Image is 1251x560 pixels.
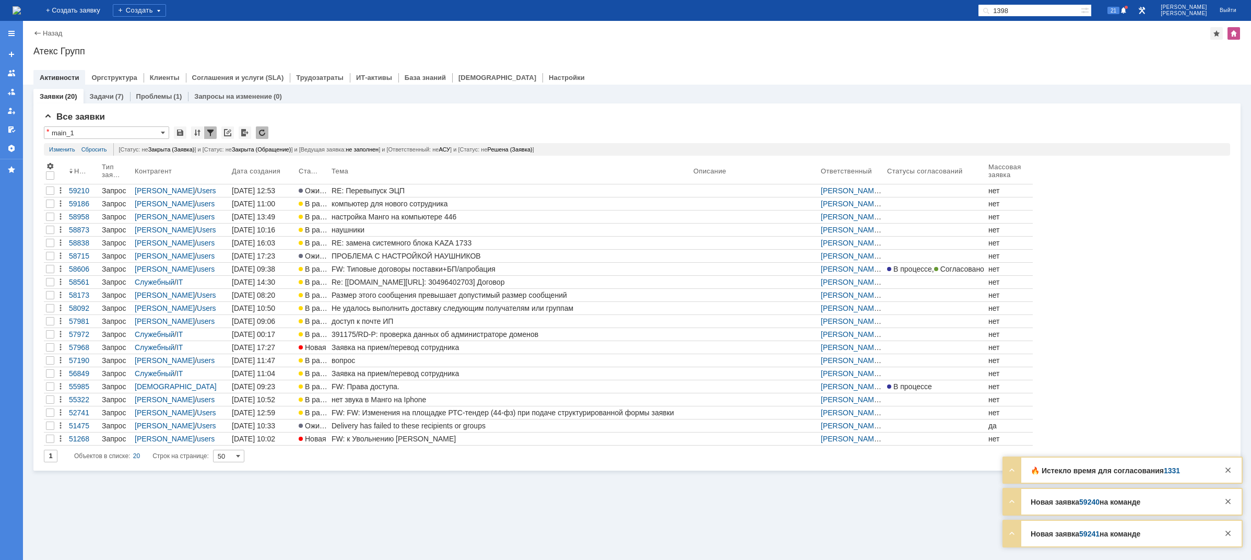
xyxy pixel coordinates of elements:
a: [PERSON_NAME] [135,252,195,260]
a: нет [986,367,1033,380]
a: настройка Манго на компьютере 446 [329,211,691,223]
a: Ожидает ответа контрагента [297,250,329,262]
div: 59186 [69,200,98,208]
a: Сбросить [81,143,107,156]
div: 391175/RD-P: проверка данных об администраторе доменов [332,330,689,339]
div: 58561 [69,278,98,286]
div: FW: Права доступа. [332,382,689,391]
div: нет [988,200,1031,208]
div: Сортировка... [191,126,204,139]
a: ПРОБЛЕМА С НАСТРОЙКОЙ НАУШНИКОВ [329,250,691,262]
a: 59210 [67,184,100,197]
a: [PERSON_NAME] [821,304,881,312]
div: Запрос на обслуживание [102,265,131,273]
a: [PERSON_NAME] [821,239,881,247]
a: Запрос на обслуживание [100,367,133,380]
a: [PERSON_NAME] [135,356,195,365]
a: нет [986,263,1033,275]
div: [DATE] 13:49 [232,213,275,221]
a: [PERSON_NAME] [135,291,195,299]
a: нет [986,354,1033,367]
a: Users [197,304,216,312]
div: 57968 [69,343,98,352]
a: Не удалось выполнить доставку следующим получателям или группам [329,302,691,314]
a: Users [197,291,216,299]
a: [PERSON_NAME] [821,252,881,260]
a: Клиенты [150,74,180,81]
div: Запрос на обслуживание [102,226,131,234]
a: В процессе,Согласовано [885,263,986,275]
a: [DATE] 16:03 [230,237,297,249]
a: [PERSON_NAME] [821,213,881,221]
a: Мои согласования [3,121,20,138]
div: Скопировать ссылку на список [221,126,234,139]
a: [PERSON_NAME] [135,239,195,247]
a: [PERSON_NAME] [821,343,881,352]
span: В работе [299,291,335,299]
th: Тема [329,160,691,184]
a: Изменить [49,143,75,156]
a: [PERSON_NAME] [821,200,881,208]
a: 57190 [67,354,100,367]
div: настройка Манго на компьютере 446 [332,213,689,221]
a: [PERSON_NAME] [135,186,195,195]
span: В работе [299,356,335,365]
a: В работе [297,197,329,210]
div: Запрос на обслуживание [102,200,131,208]
a: Заявки на командах [3,65,20,81]
a: нет [986,184,1033,197]
a: [PERSON_NAME] [135,213,195,221]
a: users [197,239,215,247]
span: В работе [299,369,335,378]
a: [DATE] 12:53 [230,184,297,197]
a: [PERSON_NAME] [821,382,881,391]
div: 56849 [69,369,98,378]
a: Заявки в моей ответственности [3,84,20,100]
a: Служебный [135,278,174,286]
a: В работе [297,367,329,380]
div: [DATE] 16:03 [232,239,275,247]
div: RE: замена системного блока KAZA 1733 [332,239,689,247]
a: Users [197,226,216,234]
a: Служебный [135,343,174,352]
div: 59210 [69,186,98,195]
th: Дата создания [230,160,297,184]
span: В работе [299,265,335,273]
a: нет [986,315,1033,328]
a: [DATE] 11:47 [230,354,297,367]
div: Дата создания [232,167,282,175]
a: Запрос на обслуживание [100,263,133,275]
div: Экспорт списка [239,126,251,139]
a: RE: замена системного блока KAZA 1733 [329,237,691,249]
th: Номер [67,160,100,184]
a: 391175/RD-P: проверка данных об администраторе доменов [329,328,691,341]
a: ИТ-активы [356,74,392,81]
div: Запрос на обслуживание [102,278,131,286]
div: [DATE] 09:23 [232,382,275,391]
a: 58958 [67,211,100,223]
a: Запрос на обслуживание [100,184,133,197]
a: Запрос на обслуживание [100,328,133,341]
a: 58173 [67,289,100,301]
a: [PERSON_NAME] [135,304,195,312]
a: Мои заявки [3,102,20,119]
a: [DATE] 13:49 [230,211,297,223]
div: нет [988,356,1031,365]
a: Запрос на обслуживание [100,393,133,406]
a: 58092 [67,302,100,314]
a: [DEMOGRAPHIC_DATA] [458,74,536,81]
a: [DATE] 17:23 [230,250,297,262]
div: Фильтрация... [204,126,217,139]
a: Перейти в интерфейс администратора [1136,4,1148,17]
a: IT [176,330,183,339]
div: Запрос на обслуживание [102,304,131,312]
a: 58838 [67,237,100,249]
div: Заявка на прием/перевод сотрудника [332,369,689,378]
a: [DATE] 00:17 [230,328,297,341]
a: [PERSON_NAME] [821,317,881,325]
a: нет [986,211,1033,223]
div: [DATE] 11:04 [232,369,275,378]
a: [PERSON_NAME] [135,317,195,325]
a: [PERSON_NAME] [135,226,195,234]
a: Запрос на обслуживание [100,211,133,223]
